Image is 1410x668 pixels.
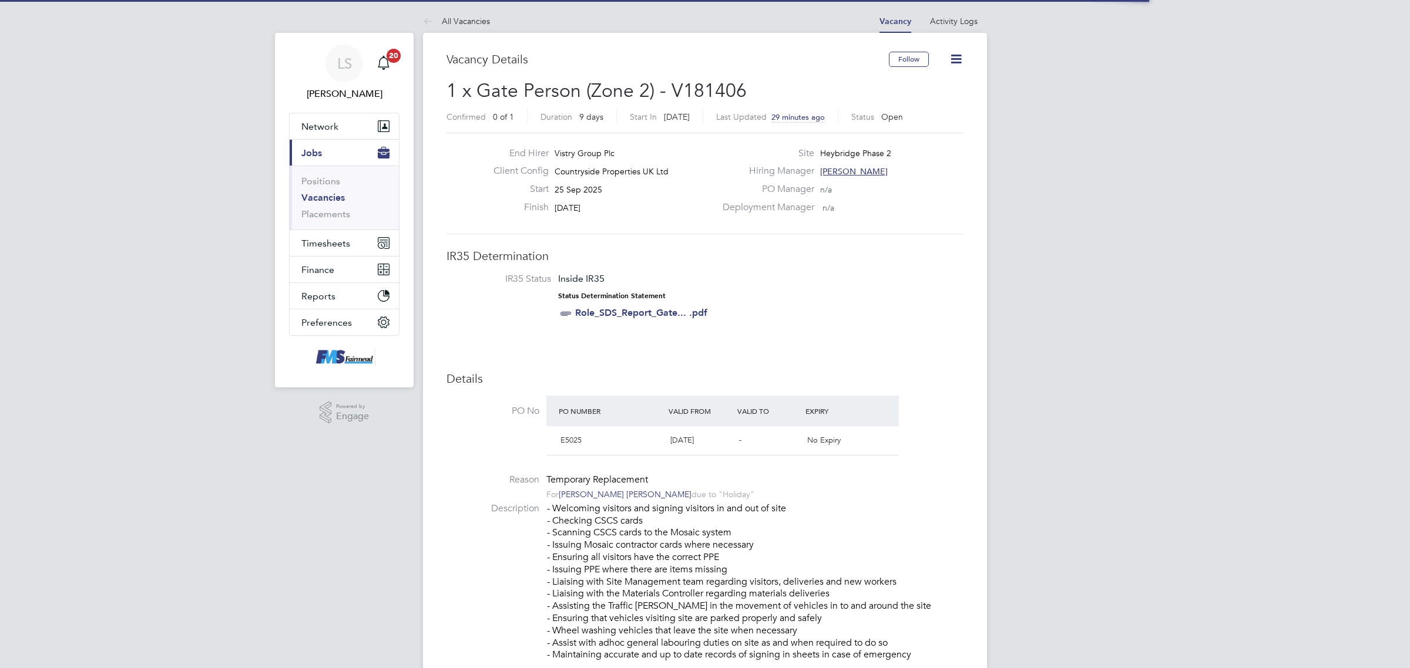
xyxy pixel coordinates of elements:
[716,201,814,214] label: Deployment Manager
[555,166,669,177] span: Countryside Properties UK Ltd
[881,112,903,122] span: Open
[734,400,803,421] div: Valid To
[716,165,814,177] label: Hiring Manager
[289,45,399,101] a: LS[PERSON_NAME]
[666,400,734,421] div: Valid From
[313,348,375,366] img: f-mead-logo-retina.png
[446,371,963,386] h3: Details
[301,291,335,302] span: Reports
[820,166,888,177] span: [PERSON_NAME]
[930,16,978,26] a: Activity Logs
[546,486,754,500] div: For due to "Holiday"
[807,435,841,445] span: No Expiry
[290,309,399,335] button: Preferences
[290,140,399,166] button: Jobs
[559,489,691,500] a: [PERSON_NAME] [PERSON_NAME]
[301,147,322,158] span: Jobs
[290,257,399,282] button: Finance
[446,502,539,515] label: Description
[336,411,369,421] span: Engage
[630,112,657,122] label: Start In
[446,79,747,102] span: 1 x Gate Person (Zone 2) - V181406
[458,273,551,285] label: IR35 Status
[579,112,603,122] span: 9 days
[555,184,602,195] span: 25 Sep 2025
[555,148,615,158] span: Vistry Group Plc
[540,112,572,122] label: Duration
[739,435,741,445] span: -
[484,147,549,160] label: End Hirer
[301,192,345,203] a: Vacancies
[716,112,767,122] label: Last Updated
[560,435,582,445] span: E5025
[716,147,814,160] label: Site
[320,402,370,424] a: Powered byEngage
[546,474,648,485] span: Temporary Replacement
[301,264,334,275] span: Finance
[387,49,401,63] span: 20
[336,402,369,411] span: Powered by
[301,176,340,187] a: Positions
[301,238,350,249] span: Timesheets
[301,208,350,220] a: Placements
[446,52,889,67] h3: Vacancy Details
[446,112,486,122] label: Confirmed
[290,283,399,309] button: Reports
[889,52,929,67] button: Follow
[484,165,549,177] label: Client Config
[484,183,549,195] label: Start
[484,201,549,214] label: Finish
[275,33,414,387] nav: Main navigation
[575,307,707,318] a: Role_SDS_Report_Gate... .pdf
[290,230,399,256] button: Timesheets
[771,112,825,122] span: 29 minutes ago
[423,16,490,26] a: All Vacancies
[446,405,539,417] label: PO No
[337,56,352,71] span: LS
[670,435,694,445] span: [DATE]
[547,502,963,661] p: - Welcoming visitors and signing visitors in and out of site - Checking CSCS cards - Scanning CSC...
[879,16,911,26] a: Vacancy
[289,87,399,101] span: Lawrence Schott
[851,112,874,122] label: Status
[555,203,580,213] span: [DATE]
[372,45,395,82] a: 20
[493,112,514,122] span: 0 of 1
[664,112,690,122] span: [DATE]
[290,113,399,139] button: Network
[446,474,539,486] label: Reason
[716,183,814,195] label: PO Manager
[556,400,666,421] div: PO Number
[289,348,399,366] a: Go to home page
[558,292,666,300] strong: Status Determination Statement
[301,121,338,132] span: Network
[290,166,399,230] div: Jobs
[803,400,871,421] div: Expiry
[446,248,963,264] h3: IR35 Determination
[820,184,832,195] span: n/a
[558,273,605,284] span: Inside IR35
[820,148,891,158] span: Heybridge Phase 2
[822,203,834,213] span: n/a
[301,317,352,328] span: Preferences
